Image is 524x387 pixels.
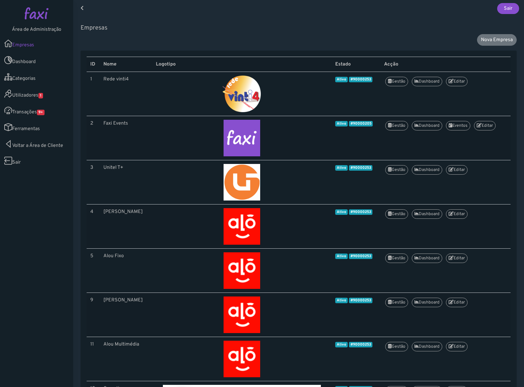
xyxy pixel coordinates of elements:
span: 9+ [37,110,45,115]
a: Editar [446,254,468,263]
td: Alou Multimédia [100,337,152,381]
span: #90000253 [349,298,373,303]
h5: Empresas [81,24,517,32]
a: Sair [497,3,519,14]
td: 2 [87,116,100,160]
a: Gestão [385,209,408,219]
img: Unitel T+ [156,164,328,201]
span: #90000205 [349,121,373,126]
a: Editar [446,77,468,86]
td: Faxi Events [100,116,152,160]
span: #90000253 [349,254,373,259]
td: 11 [87,337,100,381]
a: Dashboard [412,121,442,130]
a: Dashboard [412,342,442,351]
a: Editar [446,342,468,351]
a: Gestão [385,121,408,130]
span: #90000253 [349,165,373,171]
a: Nova Empresa [477,34,517,46]
td: 4 [87,204,100,249]
a: Gestão [385,165,408,175]
th: Acção [380,57,511,72]
a: Gestão [385,77,408,86]
span: #90000253 [349,209,373,215]
span: Ativo [335,209,348,215]
td: [PERSON_NAME] [100,204,152,249]
td: Rede vinti4 [100,72,152,116]
th: Logotipo [152,57,332,72]
span: Ativo [335,165,348,171]
a: Gestão [385,298,408,307]
img: Alou Móvel [156,208,328,245]
img: Alou Multimédia [156,341,328,377]
span: Ativo [335,121,348,126]
span: Ativo [335,77,348,82]
a: Editar [474,121,496,130]
span: Ativo [335,298,348,303]
a: Gestão [385,342,408,351]
a: Gestão [385,254,408,263]
th: Estado [332,57,380,72]
a: Dashboard [412,254,442,263]
span: #90000253 [349,342,373,347]
span: Ativo [335,342,348,347]
span: Ativo [335,254,348,259]
a: Editar [446,209,468,219]
th: Nome [100,57,152,72]
td: 9 [87,293,100,337]
span: 1 [38,93,43,98]
td: 1 [87,72,100,116]
a: Dashboard [412,77,442,86]
span: #90000253 [349,77,373,82]
td: Unitel T+ [100,160,152,204]
img: Alou Móvel [156,296,328,333]
td: 3 [87,160,100,204]
img: Alou Fixo [156,252,328,289]
th: ID [87,57,100,72]
a: Eventos [446,121,470,130]
a: Dashboard [412,165,442,175]
a: Dashboard [412,298,442,307]
img: Faxi Events [156,120,328,156]
td: [PERSON_NAME] [100,293,152,337]
a: Editar [446,298,468,307]
img: Rede vinti4 [156,76,328,112]
td: Alou Fixo [100,249,152,293]
a: Editar [446,165,468,175]
td: 5 [87,249,100,293]
a: Dashboard [412,209,442,219]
